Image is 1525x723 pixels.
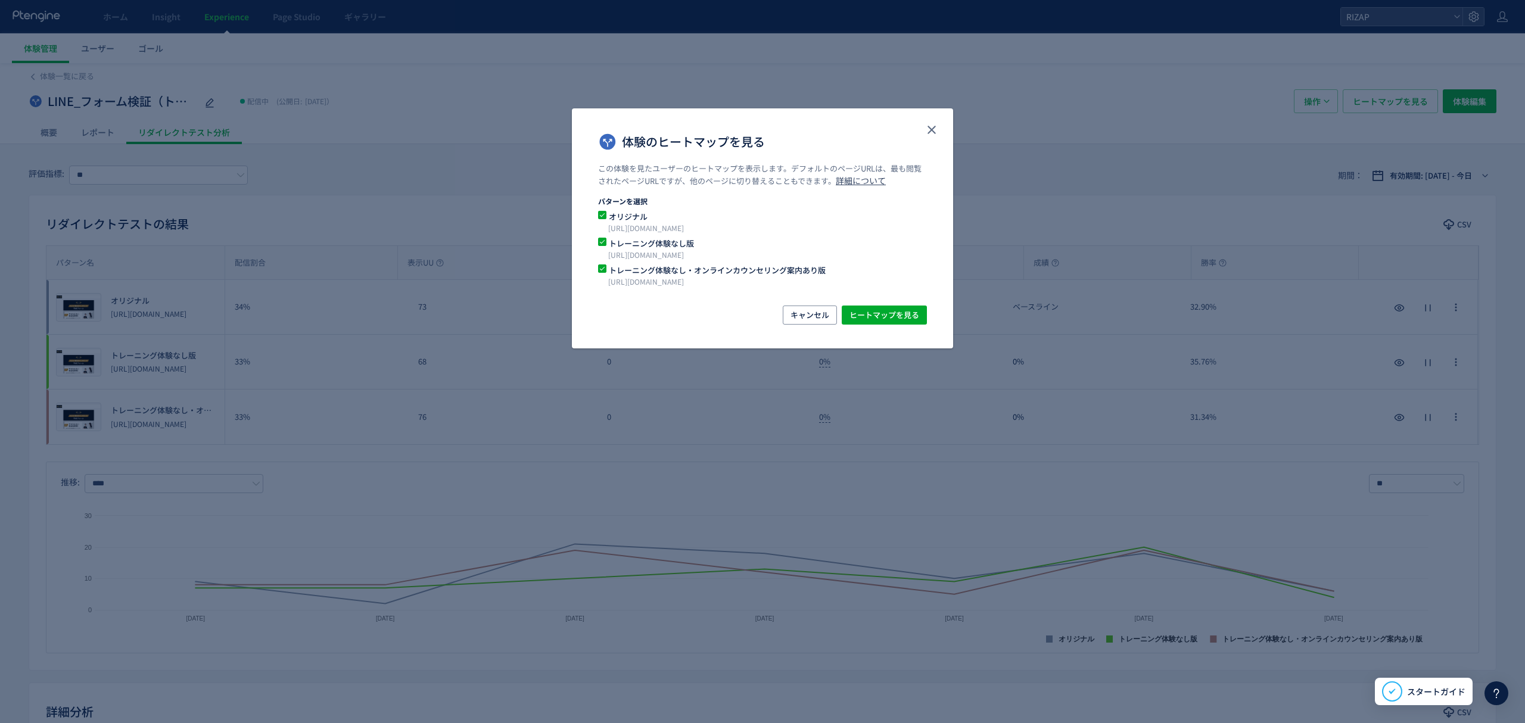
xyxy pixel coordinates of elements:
div: 体験のヒートマップを見る [572,108,953,348]
span: スタートガイド [1407,685,1465,698]
span: トレーニング体験なし版 [606,238,904,249]
button: close [922,120,941,139]
span: オリジナル [606,211,904,222]
span: キャンセル [790,306,829,325]
button: キャンセル [783,306,837,325]
span: 体験のヒートマップを見る [622,132,765,151]
p: [URL][DOMAIN_NAME] [608,276,888,288]
div: この体験を見たユーザーのヒートマップを表示します。デフォルトのページURLは、最も閲覧されたページURLですが、他のページに切り替えることもできます。 [598,163,927,196]
a: 詳細について [836,174,886,186]
p: [URL][DOMAIN_NAME] [608,249,888,261]
span: ヒートマップを見る [849,306,919,325]
div: パターンを選択 [598,196,927,206]
p: [URL][DOMAIN_NAME] [608,222,888,234]
span: トレーニング体験なし・オンラインカウンセリング案内あり版 [606,264,904,276]
button: ヒートマップを見る [842,306,927,325]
